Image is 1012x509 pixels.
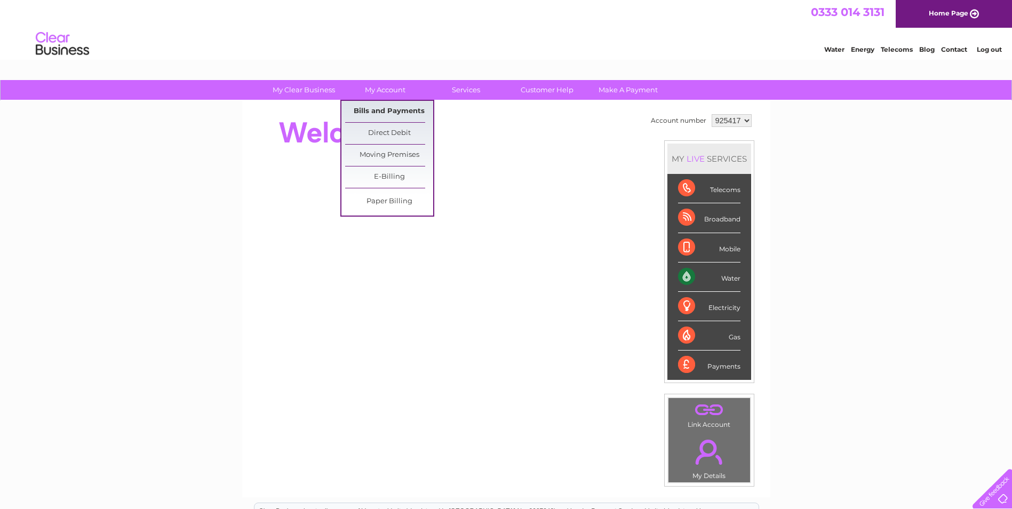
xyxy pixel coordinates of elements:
[668,397,751,431] td: Link Account
[341,80,429,100] a: My Account
[648,112,709,130] td: Account number
[584,80,672,100] a: Make A Payment
[678,351,740,379] div: Payments
[345,101,433,122] a: Bills and Payments
[345,123,433,144] a: Direct Debit
[345,191,433,212] a: Paper Billing
[977,45,1002,53] a: Log out
[671,433,747,471] a: .
[678,233,740,263] div: Mobile
[260,80,348,100] a: My Clear Business
[678,321,740,351] div: Gas
[254,6,759,52] div: Clear Business is a trading name of Verastar Limited (registered in [GEOGRAPHIC_DATA] No. 3667643...
[667,144,751,174] div: MY SERVICES
[668,431,751,483] td: My Details
[35,28,90,60] img: logo.png
[811,5,884,19] a: 0333 014 3131
[678,203,740,233] div: Broadband
[678,292,740,321] div: Electricity
[503,80,591,100] a: Customer Help
[422,80,510,100] a: Services
[851,45,874,53] a: Energy
[824,45,844,53] a: Water
[941,45,967,53] a: Contact
[881,45,913,53] a: Telecoms
[345,145,433,166] a: Moving Premises
[919,45,935,53] a: Blog
[678,174,740,203] div: Telecoms
[671,401,747,419] a: .
[678,263,740,292] div: Water
[345,166,433,188] a: E-Billing
[684,154,707,164] div: LIVE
